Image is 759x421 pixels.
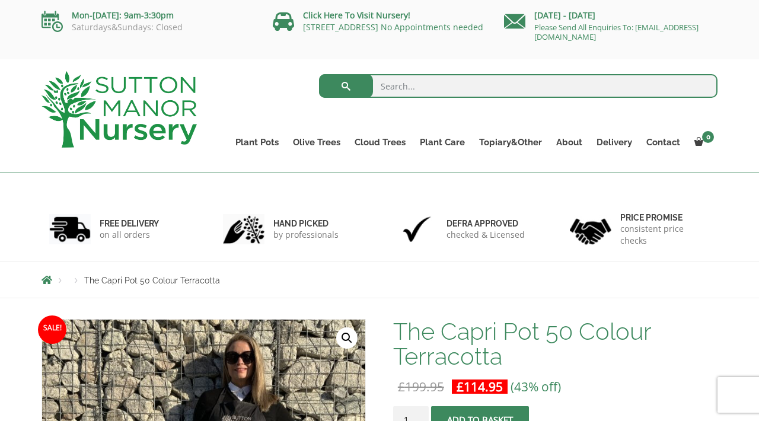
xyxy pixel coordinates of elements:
[273,218,339,229] h6: hand picked
[472,134,549,151] a: Topiary&Other
[549,134,589,151] a: About
[620,223,710,247] p: consistent price checks
[396,214,438,244] img: 3.jpg
[49,214,91,244] img: 1.jpg
[687,134,717,151] a: 0
[589,134,639,151] a: Delivery
[534,22,699,42] a: Please Send All Enquiries To: [EMAIL_ADDRESS][DOMAIN_NAME]
[228,134,286,151] a: Plant Pots
[303,21,483,33] a: [STREET_ADDRESS] No Appointments needed
[319,74,718,98] input: Search...
[38,315,66,344] span: Sale!
[398,378,405,395] span: £
[413,134,472,151] a: Plant Care
[100,229,159,241] p: on all orders
[42,71,197,148] img: logo
[273,229,339,241] p: by professionals
[702,131,714,143] span: 0
[620,212,710,223] h6: Price promise
[336,327,358,349] a: View full-screen image gallery
[447,218,525,229] h6: Defra approved
[457,378,464,395] span: £
[447,229,525,241] p: checked & Licensed
[504,8,717,23] p: [DATE] - [DATE]
[100,218,159,229] h6: FREE DELIVERY
[393,319,717,369] h1: The Capri Pot 50 Colour Terracotta
[639,134,687,151] a: Contact
[84,276,220,285] span: The Capri Pot 50 Colour Terracotta
[303,9,410,21] a: Click Here To Visit Nursery!
[286,134,347,151] a: Olive Trees
[223,214,264,244] img: 2.jpg
[511,378,561,395] span: (43% off)
[457,378,503,395] bdi: 114.95
[42,275,717,285] nav: Breadcrumbs
[347,134,413,151] a: Cloud Trees
[42,23,255,32] p: Saturdays&Sundays: Closed
[570,211,611,247] img: 4.jpg
[42,8,255,23] p: Mon-[DATE]: 9am-3:30pm
[398,378,444,395] bdi: 199.95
